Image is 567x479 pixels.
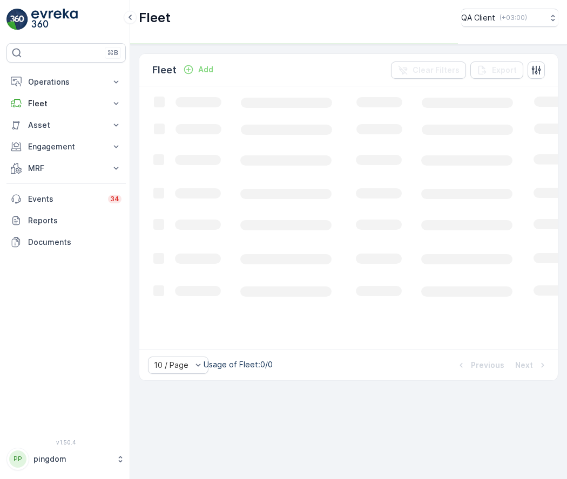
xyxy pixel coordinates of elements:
[6,71,126,93] button: Operations
[500,13,527,22] p: ( +03:00 )
[179,63,218,76] button: Add
[152,63,177,78] p: Fleet
[28,77,104,87] p: Operations
[514,359,549,372] button: Next
[110,195,119,203] p: 34
[6,114,126,136] button: Asset
[6,93,126,114] button: Fleet
[6,9,28,30] img: logo
[391,61,466,79] button: Clear Filters
[6,188,126,210] a: Events34
[461,12,495,23] p: QA Client
[455,359,505,372] button: Previous
[107,49,118,57] p: ⌘B
[204,359,273,370] p: Usage of Fleet : 0/0
[471,360,504,371] p: Previous
[28,163,104,174] p: MRF
[515,360,533,371] p: Next
[470,61,523,79] button: Export
[6,136,126,158] button: Engagement
[6,210,126,231] a: Reports
[461,9,558,27] button: QA Client(+03:00)
[6,158,126,179] button: MRF
[33,454,111,464] p: pingdom
[28,215,122,226] p: Reports
[492,65,517,76] p: Export
[28,98,104,109] p: Fleet
[31,9,78,30] img: logo_light-DOdMpM7g.png
[28,194,102,204] p: Events
[139,9,171,26] p: Fleet
[28,237,122,248] p: Documents
[198,64,213,75] p: Add
[6,448,126,470] button: PPpingdom
[28,120,104,131] p: Asset
[9,450,26,468] div: PP
[28,141,104,152] p: Engagement
[413,65,460,76] p: Clear Filters
[6,439,126,446] span: v 1.50.4
[6,231,126,253] a: Documents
